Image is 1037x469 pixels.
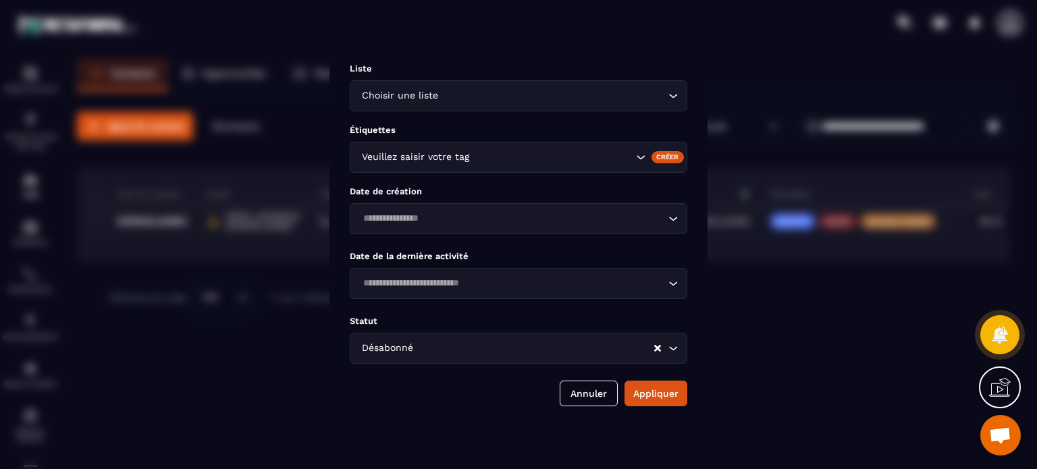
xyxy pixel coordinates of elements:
[350,333,687,364] div: Search for option
[472,150,633,165] input: Search for option
[350,268,687,299] div: Search for option
[654,343,661,353] button: Clear Selected
[560,381,618,406] button: Annuler
[358,341,416,356] span: Désabonné
[350,186,687,196] p: Date de création
[416,341,653,356] input: Search for option
[350,316,687,326] p: Statut
[350,125,687,135] p: Étiquettes
[441,88,665,103] input: Search for option
[624,381,687,406] button: Appliquer
[652,150,685,163] div: Créer
[350,142,687,173] div: Search for option
[358,88,441,103] span: Choisir une liste
[358,276,665,291] input: Search for option
[350,251,687,261] p: Date de la dernière activité
[358,150,472,165] span: Veuillez saisir votre tag
[350,80,687,111] div: Search for option
[980,415,1021,456] div: Ouvrir le chat
[350,63,687,74] p: Liste
[350,203,687,234] div: Search for option
[358,211,665,226] input: Search for option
